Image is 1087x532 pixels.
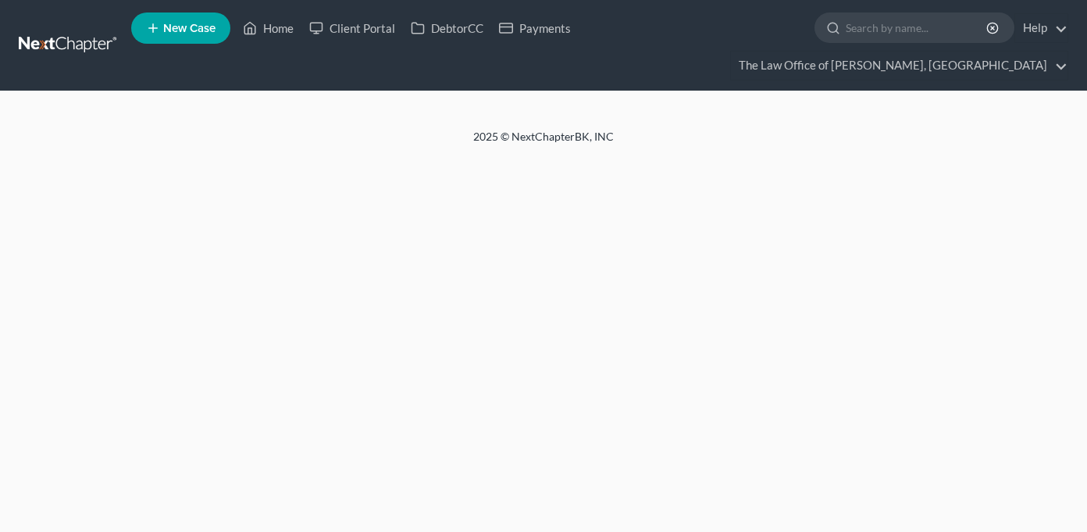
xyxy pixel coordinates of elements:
[1015,14,1067,42] a: Help
[846,13,989,42] input: Search by name...
[301,14,403,42] a: Client Portal
[403,14,491,42] a: DebtorCC
[491,14,579,42] a: Payments
[163,23,216,34] span: New Case
[235,14,301,42] a: Home
[98,129,989,157] div: 2025 © NextChapterBK, INC
[731,52,1067,80] a: The Law Office of [PERSON_NAME], [GEOGRAPHIC_DATA]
